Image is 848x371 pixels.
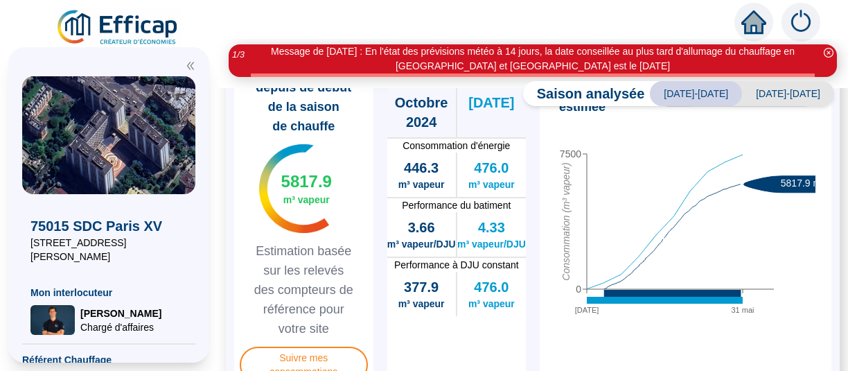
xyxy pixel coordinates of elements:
tspan: 31 mai [731,306,754,314]
span: 476.0 [474,158,509,178]
span: 75015 SDC Paris XV [30,216,187,236]
img: indicateur températures [259,144,329,233]
span: [DATE]-[DATE] [650,81,742,106]
span: Chargé d'affaires [80,320,161,334]
text: 5817.9 m³ [781,178,824,189]
span: Référent Chauffage [22,353,195,367]
span: [STREET_ADDRESS][PERSON_NAME] [30,236,187,264]
span: m³ vapeur/DJU [457,237,526,251]
span: m³ vapeur [398,178,445,191]
span: m³ vapeur [283,193,330,207]
i: 1 / 3 [232,49,245,60]
span: 446.3 [404,158,439,178]
span: m³ vapeur [398,297,445,311]
span: Consommation d'énergie [387,139,527,153]
span: 377.9 [404,277,439,297]
span: home [741,10,766,35]
tspan: Consommation (m³ vapeur) [560,162,572,280]
span: 476.0 [474,277,509,297]
span: close-circle [824,48,833,58]
tspan: [DATE] [575,306,599,314]
span: Saison analysée [523,84,645,103]
span: Octobre 2024 [387,93,456,132]
span: [PERSON_NAME] [80,307,161,320]
span: 4.33 [478,218,505,237]
span: Mon interlocuteur [30,286,187,300]
span: double-left [186,61,195,71]
img: Chargé d'affaires [30,305,75,335]
span: [DATE] [468,93,514,112]
div: Message de [DATE] : En l'état des prévisions météo à 14 jours, la date conseillée au plus tard d'... [251,44,815,74]
span: Consommation depuis de début de la saison de chauffe [240,58,368,136]
span: m³ vapeur/DJU [387,237,456,251]
img: alerts [781,3,820,42]
span: Performance du batiment [387,198,527,212]
span: 3.66 [408,218,435,237]
span: 5817.9 [281,171,332,193]
span: [DATE]-[DATE] [742,81,834,106]
tspan: 7500 [560,148,581,159]
span: m³ vapeur [468,297,515,311]
tspan: 0 [576,284,581,295]
span: m³ vapeur [468,178,515,191]
img: efficap energie logo [55,8,181,47]
span: Performance à DJU constant [387,258,527,272]
span: Estimation basée sur les relevés des compteurs de référence pour votre site [240,241,368,338]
